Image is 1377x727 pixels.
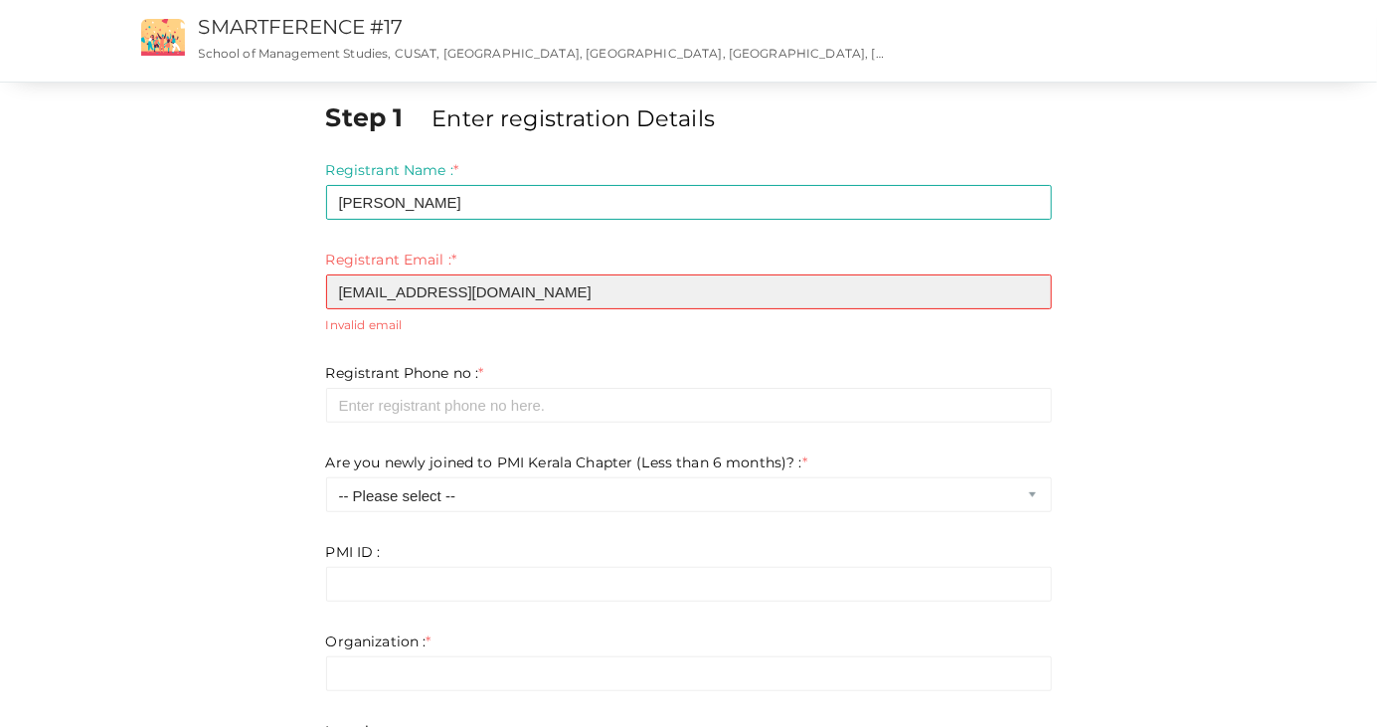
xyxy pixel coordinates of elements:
label: Registrant Phone no : [326,363,484,383]
label: Are you newly joined to PMI Kerala Chapter (Less than 6 months)? : [326,453,807,472]
label: Organization : [326,632,431,651]
img: event2.png [141,19,185,56]
input: Enter registrant email here. [326,274,1052,309]
label: PMI ID : [326,542,381,562]
label: Enter registration Details [431,102,715,134]
label: Step 1 [326,99,429,135]
p: School of Management Studies, CUSAT, [GEOGRAPHIC_DATA], [GEOGRAPHIC_DATA], [GEOGRAPHIC_DATA], [GE... [199,45,888,62]
label: Registrant Email : [326,250,457,270]
small: Invalid email [326,316,1052,333]
label: Registrant Name : [326,160,459,180]
a: SMARTFERENCE #17 [199,15,404,39]
input: Enter registrant phone no here. [326,388,1052,423]
input: Enter registrant name here. [326,185,1052,220]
